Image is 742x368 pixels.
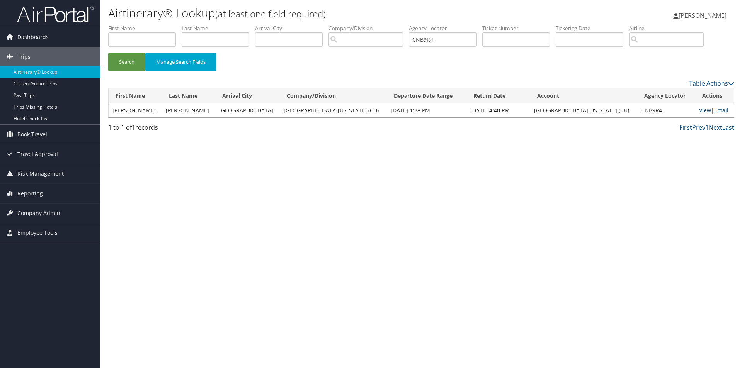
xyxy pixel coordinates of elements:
span: [PERSON_NAME] [679,11,727,20]
td: CNB9R4 [637,103,695,117]
label: Arrival City [255,24,328,32]
td: [PERSON_NAME] [162,103,215,117]
a: Prev [692,123,705,132]
a: [PERSON_NAME] [673,4,734,27]
td: [GEOGRAPHIC_DATA] [215,103,280,117]
th: Departure Date Range: activate to sort column ascending [387,88,466,103]
span: Employee Tools [17,223,58,243]
button: Search [108,53,145,71]
small: (at least one field required) [215,7,326,20]
th: Account: activate to sort column ascending [530,88,638,103]
label: Airline [629,24,710,32]
span: Travel Approval [17,144,58,164]
td: | [695,103,734,117]
td: [DATE] 4:40 PM [466,103,530,117]
h1: Airtinerary® Lookup [108,5,526,21]
span: Reporting [17,184,43,203]
label: Last Name [182,24,255,32]
label: Ticketing Date [556,24,629,32]
a: Email [714,107,728,114]
a: Next [709,123,722,132]
a: View [699,107,711,114]
td: [PERSON_NAME] [109,103,162,117]
th: Return Date: activate to sort column ascending [466,88,530,103]
label: Agency Locator [409,24,482,32]
span: 1 [132,123,135,132]
label: First Name [108,24,182,32]
th: First Name: activate to sort column ascending [109,88,162,103]
th: Last Name: activate to sort column ascending [162,88,215,103]
label: Ticket Number [482,24,556,32]
td: [DATE] 1:38 PM [387,103,466,117]
div: 1 to 1 of records [108,123,256,136]
span: Risk Management [17,164,64,183]
span: Trips [17,47,31,66]
th: Agency Locator: activate to sort column ascending [637,88,695,103]
th: Actions [695,88,734,103]
span: Company Admin [17,204,60,223]
img: airportal-logo.png [17,5,94,23]
span: Book Travel [17,125,47,144]
td: [GEOGRAPHIC_DATA][US_STATE] (CU) [280,103,387,117]
span: Dashboards [17,27,49,47]
th: Arrival City: activate to sort column ascending [215,88,280,103]
button: Manage Search Fields [145,53,216,71]
a: First [679,123,692,132]
a: Last [722,123,734,132]
a: 1 [705,123,709,132]
a: Table Actions [689,79,734,88]
td: [GEOGRAPHIC_DATA][US_STATE] (CU) [530,103,638,117]
th: Company/Division [280,88,387,103]
label: Company/Division [328,24,409,32]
